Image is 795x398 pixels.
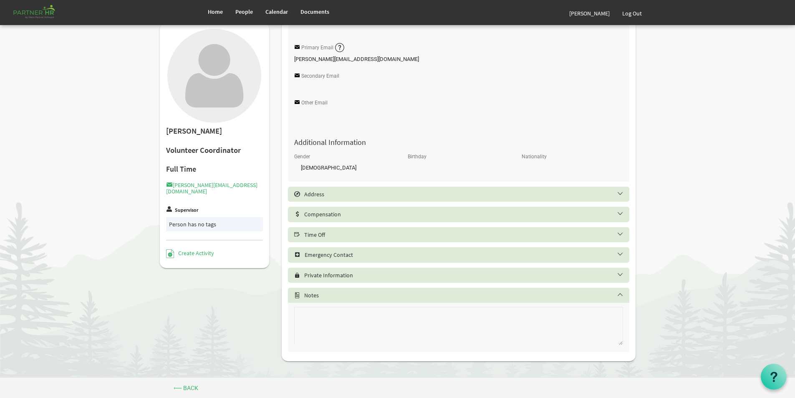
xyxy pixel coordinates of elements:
div: Person has no tags [169,220,260,228]
span: Select [294,272,300,278]
span: Home [208,8,223,15]
a: [PERSON_NAME] [563,2,616,25]
label: Nationality [522,154,547,160]
h5: Compensation [294,211,636,218]
span: Select [294,191,300,197]
span: Select [294,292,300,298]
h5: Time Off [294,231,636,238]
span: Select [294,232,300,238]
label: Primary Email [301,45,333,51]
span: Select [294,211,300,217]
img: question-sm.png [335,43,345,53]
span: Documents [300,8,329,15]
h2: Volunteer Coordinator [166,146,263,155]
h4: Additional Information [288,138,629,147]
img: Create Activity [166,249,174,258]
h4: Full Time [166,165,263,173]
h5: Emergency Contact [294,251,636,258]
h5: Address [294,191,636,198]
h2: [PERSON_NAME] [166,127,263,136]
h5: Notes [294,292,636,299]
a: Create Activity [166,249,214,257]
img: User with no profile picture [167,29,261,123]
span: Calendar [265,8,288,15]
h5: Private Information [294,272,636,279]
label: Other Email [301,100,328,106]
label: Supervisor [175,208,198,213]
label: Gender [294,154,310,160]
span: Select [294,252,300,258]
label: Birthday [408,154,427,160]
label: Secondary Email [301,74,339,79]
a: Log Out [616,2,648,25]
span: People [235,8,253,15]
a: [PERSON_NAME][EMAIL_ADDRESS][DOMAIN_NAME] [166,181,257,195]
